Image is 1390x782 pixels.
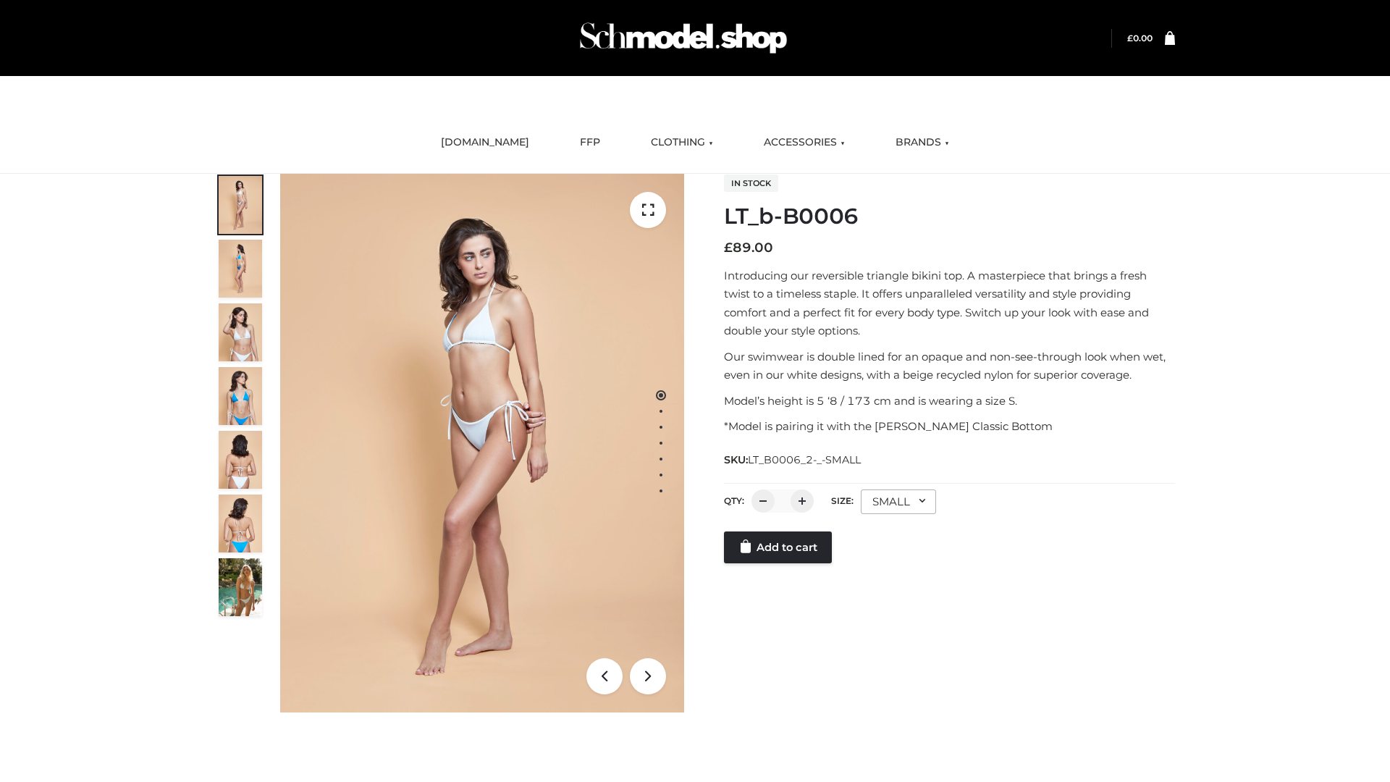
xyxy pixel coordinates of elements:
img: ArielClassicBikiniTop_CloudNine_AzureSky_OW114ECO_1-scaled.jpg [219,176,262,234]
img: ArielClassicBikiniTop_CloudNine_AzureSky_OW114ECO_1 [280,174,684,712]
img: ArielClassicBikiniTop_CloudNine_AzureSky_OW114ECO_7-scaled.jpg [219,431,262,489]
span: In stock [724,175,778,192]
a: ACCESSORIES [753,127,856,159]
bdi: 89.00 [724,240,773,256]
a: Add to cart [724,531,832,563]
a: CLOTHING [640,127,724,159]
label: Size: [831,495,854,506]
img: ArielClassicBikiniTop_CloudNine_AzureSky_OW114ECO_2-scaled.jpg [219,240,262,298]
span: LT_B0006_2-_-SMALL [748,453,861,466]
img: ArielClassicBikiniTop_CloudNine_AzureSky_OW114ECO_3-scaled.jpg [219,303,262,361]
img: Schmodel Admin 964 [575,9,792,67]
p: Our swimwear is double lined for an opaque and non-see-through look when wet, even in our white d... [724,348,1175,384]
p: *Model is pairing it with the [PERSON_NAME] Classic Bottom [724,417,1175,436]
a: £0.00 [1127,33,1153,43]
a: FFP [569,127,611,159]
span: £ [1127,33,1133,43]
p: Model’s height is 5 ‘8 / 173 cm and is wearing a size S. [724,392,1175,411]
h1: LT_b-B0006 [724,203,1175,230]
label: QTY: [724,495,744,506]
div: SMALL [861,489,936,514]
img: ArielClassicBikiniTop_CloudNine_AzureSky_OW114ECO_8-scaled.jpg [219,495,262,552]
img: ArielClassicBikiniTop_CloudNine_AzureSky_OW114ECO_4-scaled.jpg [219,367,262,425]
a: [DOMAIN_NAME] [430,127,540,159]
a: BRANDS [885,127,960,159]
span: SKU: [724,451,862,468]
img: Arieltop_CloudNine_AzureSky2.jpg [219,558,262,616]
p: Introducing our reversible triangle bikini top. A masterpiece that brings a fresh twist to a time... [724,266,1175,340]
span: £ [724,240,733,256]
bdi: 0.00 [1127,33,1153,43]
